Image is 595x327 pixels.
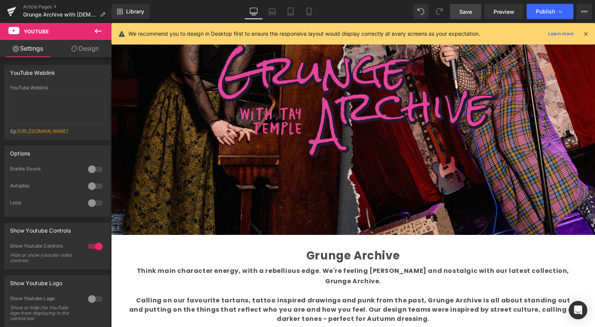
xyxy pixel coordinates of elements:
[10,65,55,76] div: YouTube Weblink
[10,85,105,91] div: YouTube Weblink
[459,8,472,16] span: Save
[23,4,111,10] a: Article Pages
[263,4,281,19] a: Laptop
[281,4,300,19] a: Tablet
[18,273,466,300] b: Calling on our favourite tartans, tattoo inspired drawings and punk from the past, Grunge Archive...
[111,4,150,19] a: New Library
[569,301,587,319] div: Open Intercom Messenger
[17,128,68,134] a: [URL][DOMAIN_NAME]
[300,4,318,19] a: Mobile
[10,166,80,174] div: Enable Sound
[10,276,62,286] div: Show Youtube Logo
[527,4,573,19] button: Publish
[126,8,144,15] span: Library
[413,4,429,19] button: Undo
[10,128,105,139] div: Eg:
[195,225,289,240] b: Grunge Archive
[10,183,80,191] div: Autoplay
[494,8,514,16] span: Preview
[26,243,458,263] b: Think main character energy, with a rebellious edge. We're feeling [PERSON_NAME] and nostalgic wi...
[128,30,480,38] p: We recommend you to design in Desktop first to ensure the responsive layout would display correct...
[244,4,263,19] a: Desktop
[536,8,555,15] span: Publish
[23,12,97,18] span: Grunge Archive with [DEMOGRAPHIC_DATA]
[10,146,30,157] div: Options
[545,29,577,38] a: Learn more
[24,28,49,35] span: Youtube
[10,223,71,234] div: Show Youtube Controls
[432,4,447,19] button: Redo
[10,253,79,263] div: Hide or show youtube video controls
[10,200,80,208] div: Loop
[577,4,592,19] button: More
[57,40,113,57] a: Design
[484,4,524,19] a: Preview
[10,305,79,321] div: Show or hide the YouTube logo from displaying in the control bar
[10,243,80,251] div: Show Youtube Controls
[10,296,80,304] div: Show Youtube Logo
